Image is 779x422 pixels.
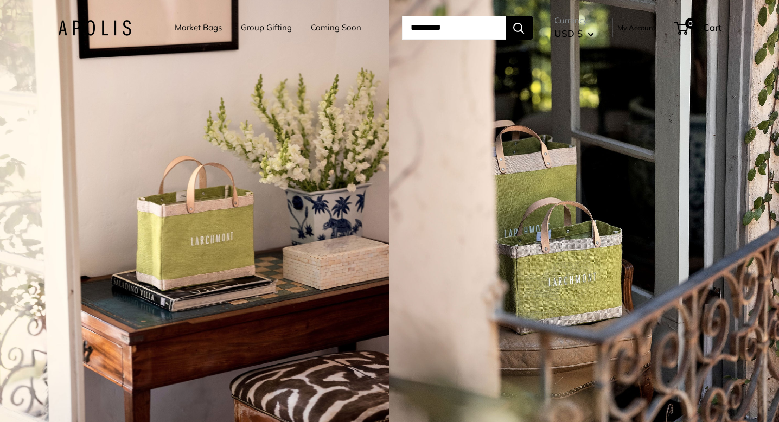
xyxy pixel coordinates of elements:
span: 0 [685,18,695,29]
input: Search... [402,16,506,40]
button: Search [506,16,533,40]
img: Apolis [58,20,131,36]
a: My Account [617,21,656,34]
span: USD $ [554,28,583,39]
button: USD $ [554,25,594,42]
a: 0 Cart [675,19,721,36]
a: Coming Soon [311,20,361,35]
a: Market Bags [175,20,222,35]
a: Group Gifting [241,20,292,35]
span: Currency [554,13,594,28]
span: Cart [703,22,721,33]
